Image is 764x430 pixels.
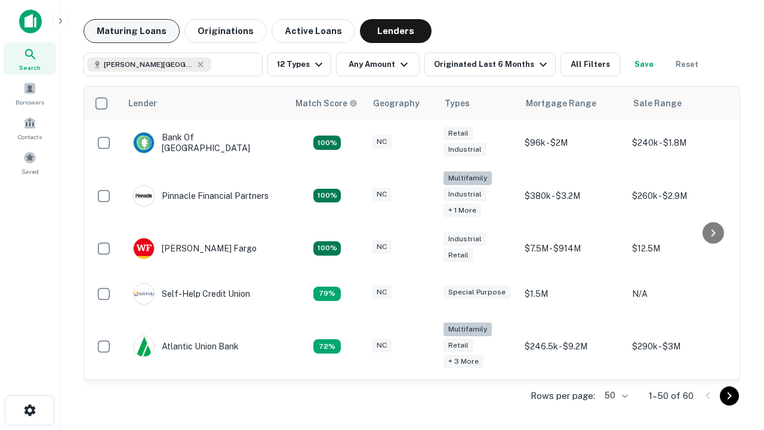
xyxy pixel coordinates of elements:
p: Rows per page: [531,389,595,403]
div: Pinnacle Financial Partners [133,185,269,207]
div: Industrial [443,188,486,201]
button: 12 Types [267,53,331,76]
td: N/A [626,271,734,317]
div: NC [372,339,392,352]
td: $290k - $3M [626,317,734,377]
div: Matching Properties: 11, hasApolloMatch: undefined [313,287,341,301]
span: Borrowers [16,97,44,107]
button: Active Loans [272,19,355,43]
span: Saved [21,167,39,176]
img: capitalize-icon.png [19,10,42,33]
div: Matching Properties: 25, hasApolloMatch: undefined [313,189,341,203]
td: $260k - $2.9M [626,165,734,226]
button: Any Amount [336,53,420,76]
div: Industrial [443,143,486,156]
img: picture [134,336,154,357]
div: Bank Of [GEOGRAPHIC_DATA] [133,132,276,153]
button: Originations [184,19,267,43]
div: Self-help Credit Union [133,283,250,305]
div: Atlantic Union Bank [133,336,239,357]
a: Saved [4,146,56,179]
td: $12.5M [626,226,734,271]
th: Geography [366,87,438,120]
span: Search [19,63,41,72]
p: 1–50 of 60 [649,389,694,403]
div: NC [372,135,392,149]
div: [PERSON_NAME] Fargo [133,238,257,259]
img: picture [134,186,154,206]
div: Retail [443,248,473,262]
img: picture [134,284,154,304]
td: $200k - $3.3M [519,376,626,422]
th: Capitalize uses an advanced AI algorithm to match your search with the best lender. The match sco... [288,87,366,120]
div: Geography [373,96,420,110]
div: Lender [128,96,157,110]
td: $480k - $3.1M [626,376,734,422]
span: [PERSON_NAME][GEOGRAPHIC_DATA], [GEOGRAPHIC_DATA] [104,59,193,70]
div: Multifamily [443,171,492,185]
td: $7.5M - $914M [519,226,626,271]
div: Matching Properties: 10, hasApolloMatch: undefined [313,339,341,354]
div: NC [372,285,392,299]
div: Industrial [443,232,486,246]
iframe: Chat Widget [704,296,764,354]
h6: Match Score [295,97,355,110]
div: 50 [600,387,630,404]
img: picture [134,238,154,259]
img: picture [134,133,154,153]
button: All Filters [560,53,620,76]
div: Mortgage Range [526,96,596,110]
td: $380k - $3.2M [519,165,626,226]
div: Multifamily [443,322,492,336]
div: Matching Properties: 15, hasApolloMatch: undefined [313,241,341,256]
div: Retail [443,339,473,352]
div: NC [372,240,392,254]
button: Save your search to get updates of matches that match your search criteria. [625,53,663,76]
a: Search [4,42,56,75]
div: Sale Range [633,96,682,110]
th: Lender [121,87,288,120]
th: Mortgage Range [519,87,626,120]
button: Lenders [360,19,432,43]
div: + 1 more [443,204,481,217]
td: $1.5M [519,271,626,317]
td: $96k - $2M [519,120,626,165]
div: NC [372,188,392,201]
a: Contacts [4,112,56,144]
div: + 3 more [443,355,483,368]
div: Types [445,96,470,110]
td: $240k - $1.8M [626,120,734,165]
button: Originated Last 6 Months [424,53,556,76]
a: Borrowers [4,77,56,109]
div: Originated Last 6 Months [434,57,550,72]
button: Reset [668,53,706,76]
div: Special Purpose [443,285,510,299]
button: Maturing Loans [84,19,180,43]
div: Retail [443,127,473,140]
div: Matching Properties: 14, hasApolloMatch: undefined [313,136,341,150]
th: Sale Range [626,87,734,120]
div: Capitalize uses an advanced AI algorithm to match your search with the best lender. The match sco... [295,97,358,110]
td: $246.5k - $9.2M [519,317,626,377]
button: Go to next page [720,386,739,406]
span: Contacts [18,132,42,142]
th: Types [438,87,519,120]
